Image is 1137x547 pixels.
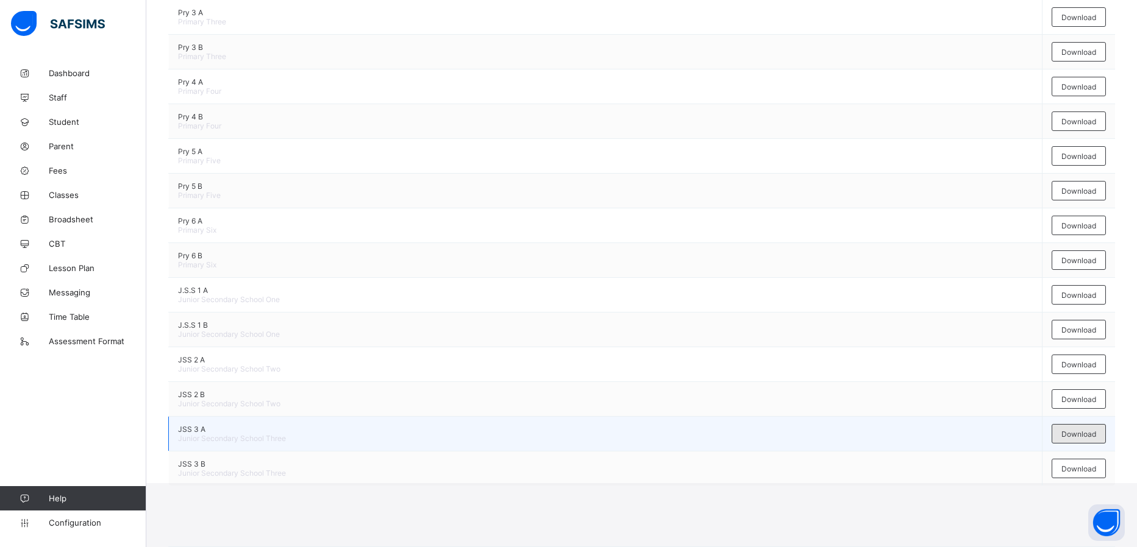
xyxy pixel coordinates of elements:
span: Pry 5 A [178,147,1033,156]
span: Junior Secondary School Three [178,468,1033,478]
span: Pry 6 B [178,251,1033,260]
span: JSS 3 A [178,425,1033,434]
span: Download [1061,117,1096,126]
span: Pry 6 A [178,216,1033,225]
span: Pry 4 B [178,112,1033,121]
span: Junior Secondary School Three [178,434,1033,443]
span: JSS 2 B [178,390,1033,399]
span: Junior Secondary School Two [178,399,1033,408]
span: Primary Three [178,52,1033,61]
span: Help [49,493,146,503]
span: Junior Secondary School One [178,295,1033,304]
span: Download [1061,48,1096,57]
span: Primary Six [178,225,1033,235]
span: Primary Four [178,121,1033,130]
span: Junior Secondary School One [178,330,1033,339]
span: Pry 3 B [178,43,1033,52]
span: J.S.S 1 A [178,286,1033,295]
span: Primary Four [178,86,1033,96]
span: J.S.S 1 B [178,320,1033,330]
span: Classes [49,190,146,200]
span: Download [1061,395,1096,404]
span: CBT [49,239,146,249]
span: Primary Five [178,156,1033,165]
span: Time Table [49,312,146,322]
span: Download [1061,291,1096,300]
span: Download [1061,360,1096,369]
span: Staff [49,93,146,102]
span: Broadsheet [49,214,146,224]
span: Pry 5 B [178,182,1033,191]
span: Primary Three [178,17,1033,26]
span: Primary Six [178,260,1033,269]
span: Dashboard [49,68,146,78]
span: Download [1061,464,1096,473]
span: JSS 3 B [178,459,1033,468]
span: Download [1061,256,1096,265]
span: Junior Secondary School Two [178,364,1033,373]
button: Open asap [1088,504,1125,541]
span: Fees [49,166,146,175]
span: Download [1061,152,1096,161]
span: Download [1061,82,1096,91]
span: Assessment Format [49,336,146,346]
span: Messaging [49,288,146,297]
span: Download [1061,186,1096,196]
span: Configuration [49,518,146,528]
span: Pry 4 A [178,77,1033,86]
span: Parent [49,141,146,151]
span: JSS 2 A [178,355,1033,364]
img: safsims [11,11,105,37]
span: Download [1061,325,1096,334]
span: Lesson Plan [49,263,146,273]
span: Download [1061,221,1096,230]
span: Pry 3 A [178,8,1033,17]
span: Download [1061,13,1096,22]
span: Primary Five [178,191,1033,200]
span: Student [49,117,146,127]
span: Download [1061,429,1096,439]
